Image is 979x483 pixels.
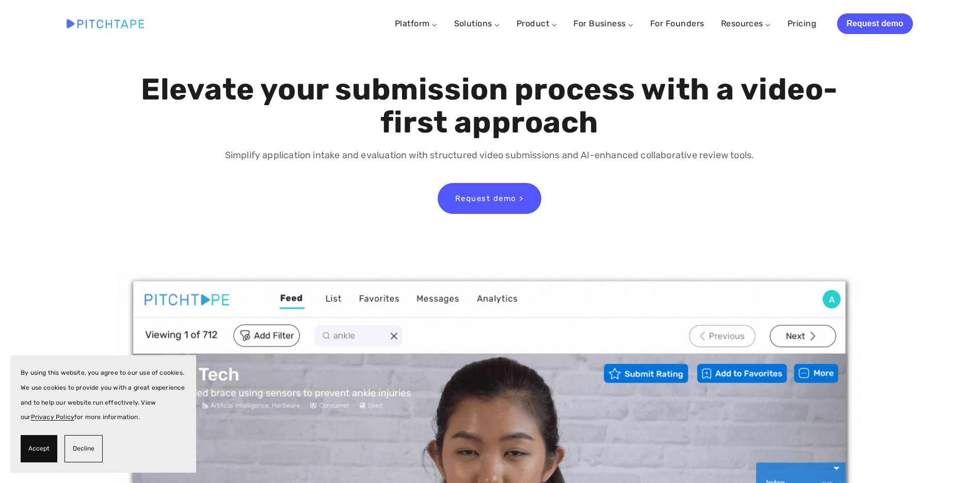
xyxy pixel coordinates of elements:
[650,14,704,33] a: For Founders
[65,435,103,462] button: Decline
[31,413,75,421] a: Privacy Policy
[21,435,57,462] button: Accept
[73,441,94,456] span: Decline
[395,19,438,28] a: Platform ⌵
[28,441,50,456] span: Accept
[438,183,541,214] a: Request demo >
[67,19,144,28] img: Pitchtape | Video Submission Management Software
[721,19,771,28] a: Resources ⌵
[138,73,841,139] h1: Elevate your submission process with a video-first approach
[138,148,841,163] p: Simplify application intake and evaluation with structured video submissions and AI-enhanced coll...
[837,13,912,34] a: Request demo
[573,19,634,28] a: For Business ⌵
[21,365,186,425] p: By using this website, you agree to our use of cookies. We use cookies to provide you with a grea...
[10,355,196,473] section: Cookie banner
[517,19,557,28] a: Product ⌵
[788,14,816,33] a: Pricing
[454,19,500,28] a: Solutions ⌵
